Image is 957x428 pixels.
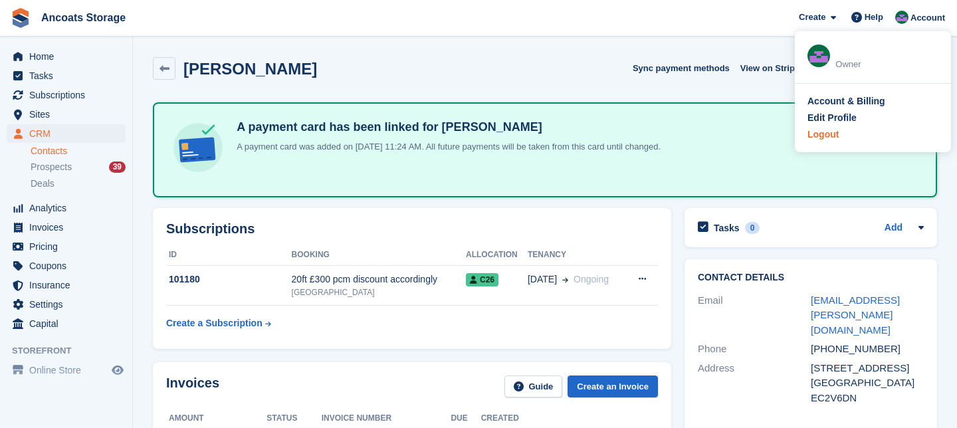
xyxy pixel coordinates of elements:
[7,257,126,275] a: menu
[7,47,126,66] a: menu
[29,86,109,104] span: Subscriptions
[466,273,498,286] span: C26
[292,286,466,298] div: [GEOGRAPHIC_DATA]
[292,245,466,266] th: Booking
[29,218,109,237] span: Invoices
[31,160,126,174] a: Prospects 39
[698,272,924,283] h2: Contact Details
[504,375,563,397] a: Guide
[7,276,126,294] a: menu
[7,237,126,256] a: menu
[31,177,54,190] span: Deals
[885,221,903,236] a: Add
[29,361,109,379] span: Online Store
[166,221,658,237] h2: Subscriptions
[29,295,109,314] span: Settings
[466,245,528,266] th: Allocation
[231,120,661,135] h4: A payment card has been linked for [PERSON_NAME]
[807,128,938,142] a: Logout
[7,66,126,85] a: menu
[735,57,815,79] a: View on Stripe
[7,295,126,314] a: menu
[109,161,126,173] div: 39
[574,274,609,284] span: Ongoing
[714,222,740,234] h2: Tasks
[698,342,811,357] div: Phone
[29,276,109,294] span: Insurance
[31,161,72,173] span: Prospects
[807,128,839,142] div: Logout
[31,177,126,191] a: Deals
[7,105,126,124] a: menu
[231,140,661,154] p: A payment card was added on [DATE] 11:24 AM. All future payments will be taken from this card unt...
[29,314,109,333] span: Capital
[7,199,126,217] a: menu
[29,66,109,85] span: Tasks
[807,94,938,108] a: Account & Billing
[12,344,132,358] span: Storefront
[166,245,292,266] th: ID
[807,111,857,125] div: Edit Profile
[910,11,945,25] span: Account
[170,120,226,175] img: card-linked-ebf98d0992dc2aeb22e95c0e3c79077019eb2392cfd83c6a337811c24bc77127.svg
[811,361,924,376] div: [STREET_ADDRESS]
[7,218,126,237] a: menu
[740,62,799,75] span: View on Stripe
[166,375,219,397] h2: Invoices
[7,314,126,333] a: menu
[698,293,811,338] div: Email
[36,7,131,29] a: Ancoats Storage
[633,57,730,79] button: Sync payment methods
[811,294,900,336] a: [EMAIL_ADDRESS][PERSON_NAME][DOMAIN_NAME]
[698,361,811,406] div: Address
[807,94,885,108] div: Account & Billing
[865,11,883,24] span: Help
[292,272,466,286] div: 20ft £300 pcm discount accordingly
[799,11,825,24] span: Create
[29,199,109,217] span: Analytics
[166,311,271,336] a: Create a Subscription
[7,361,126,379] a: menu
[29,124,109,143] span: CRM
[31,145,126,158] a: Contacts
[11,8,31,28] img: stora-icon-8386f47178a22dfd0bd8f6a31ec36ba5ce8667c1dd55bd0f319d3a0aa187defe.svg
[166,272,292,286] div: 101180
[835,58,938,71] div: Owner
[811,342,924,357] div: [PHONE_NUMBER]
[807,111,938,125] a: Edit Profile
[110,362,126,378] a: Preview store
[29,237,109,256] span: Pricing
[29,257,109,275] span: Coupons
[29,105,109,124] span: Sites
[166,316,263,330] div: Create a Subscription
[745,222,760,234] div: 0
[29,47,109,66] span: Home
[528,272,557,286] span: [DATE]
[528,245,625,266] th: Tenancy
[568,375,658,397] a: Create an Invoice
[183,60,317,78] h2: [PERSON_NAME]
[7,86,126,104] a: menu
[7,124,126,143] a: menu
[811,375,924,391] div: [GEOGRAPHIC_DATA]
[811,391,924,406] div: EC2V6DN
